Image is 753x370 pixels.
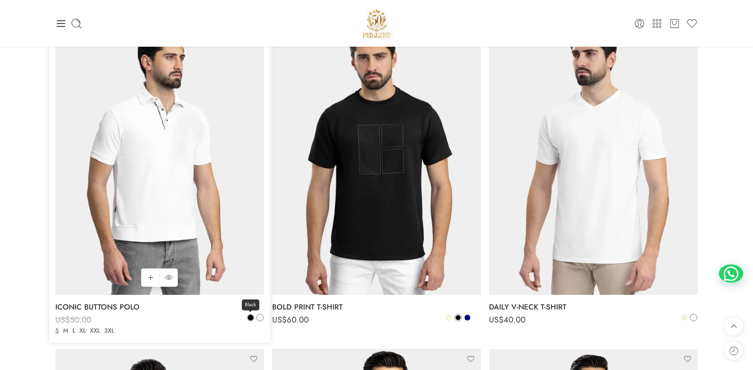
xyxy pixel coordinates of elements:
span: US$ [489,314,504,326]
span: Black [242,299,259,310]
a: Beige [445,314,452,321]
bdi: 40.00 [489,314,526,326]
a: White [690,314,697,321]
a: Login / Register [634,18,645,29]
a: QUICK SHOP [159,268,178,287]
a: Pellini - [359,6,394,41]
a: 3XL [102,326,116,335]
a: BOLD PRINT T-SHIRT [272,299,481,315]
a: Black [247,314,254,321]
a: Black [454,314,462,321]
a: Select options for “ICONIC BUTTONS POLO” [141,268,159,287]
a: Beige [681,314,688,321]
span: US$ [272,314,287,326]
span: US$ [55,314,70,326]
a: XXL [88,326,102,335]
a: M [61,326,70,335]
a: White [473,314,480,321]
a: Navy [464,314,471,321]
a: DAILY V-NECK T-SHIRT [489,299,698,315]
bdi: 25.00 [55,324,91,335]
a: ICONIC BUTTONS POLO [55,299,264,315]
a: S [53,326,61,335]
bdi: 50.00 [55,314,92,326]
a: XL [77,326,88,335]
a: Cart [669,18,680,29]
bdi: 60.00 [272,314,309,326]
span: US$ [55,324,70,335]
a: L [70,326,77,335]
a: Wishlist [686,18,698,29]
img: Pellini [359,6,394,41]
